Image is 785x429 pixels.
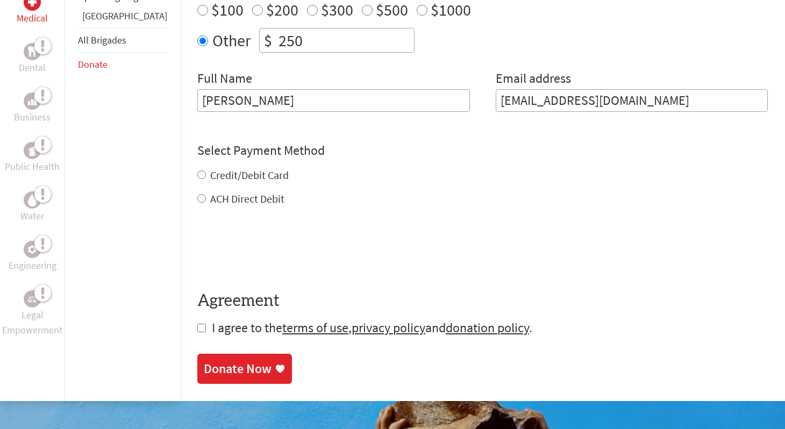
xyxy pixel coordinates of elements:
img: Water [28,194,37,206]
input: Enter Full Name [197,89,470,112]
a: BusinessBusiness [14,92,51,125]
img: Business [28,97,37,105]
div: Business [24,92,41,110]
li: All Brigades [78,28,167,53]
label: Full Name [197,70,252,89]
a: DentalDental [19,43,46,75]
p: Business [14,110,51,125]
a: Donate [78,58,108,70]
div: Dental [24,43,41,60]
div: $ [260,28,276,52]
img: Dental [28,47,37,57]
a: privacy policy [352,319,425,336]
img: Public Health [28,145,37,156]
p: Legal Empowerment [2,308,62,338]
div: Engineering [24,241,41,258]
div: Public Health [24,142,41,159]
p: Public Health [5,159,60,174]
input: Your Email [496,89,768,112]
p: Water [20,209,44,224]
a: EngineeringEngineering [9,241,56,273]
h4: Agreement [197,291,768,311]
div: Legal Empowerment [24,290,41,308]
div: Donate Now [204,360,272,377]
img: Legal Empowerment [28,296,37,302]
a: terms of use [282,319,348,336]
a: Legal EmpowermentLegal Empowerment [2,290,62,338]
img: Engineering [28,245,37,254]
a: Public HealthPublic Health [5,142,60,174]
h4: Select Payment Method [197,142,768,159]
li: Panama [78,9,167,28]
label: Credit/Debit Card [210,168,289,182]
a: All Brigades [78,34,126,46]
input: Enter Amount [276,28,414,52]
a: [GEOGRAPHIC_DATA] [82,10,167,22]
label: Email address [496,70,571,89]
a: Donate Now [197,354,292,384]
div: Water [24,191,41,209]
iframe: reCAPTCHA [197,228,361,270]
label: ACH Direct Debit [210,192,284,205]
li: Donate [78,53,167,76]
label: Other [212,28,251,53]
p: Engineering [9,258,56,273]
a: WaterWater [20,191,44,224]
p: Dental [19,60,46,75]
span: I agree to the , and . [212,319,532,336]
p: Medical [17,11,48,26]
a: donation policy [446,319,529,336]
